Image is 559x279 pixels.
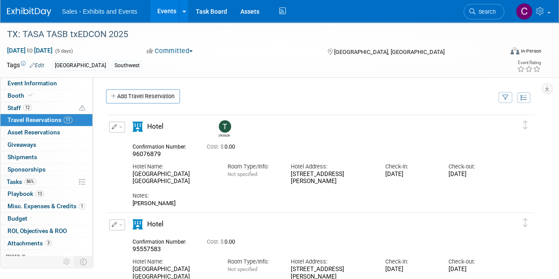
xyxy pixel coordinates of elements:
[517,61,541,65] div: Event Rating
[147,122,164,130] span: Hotel
[0,237,92,249] a: Attachments3
[0,188,92,200] a: Playbook13
[7,46,53,54] span: [DATE] [DATE]
[516,3,532,20] img: Christine Lurz
[8,227,67,234] span: ROI, Objectives & ROO
[8,203,85,210] span: Misc. Expenses & Credits
[8,240,52,247] span: Attachments
[24,178,36,185] span: 86%
[8,141,36,148] span: Giveaways
[219,120,231,133] img: Terri Ballesteros
[449,171,498,178] div: [DATE]
[0,139,92,151] a: Giveaways
[144,46,196,56] button: Committed
[133,122,143,132] i: Hotel
[8,116,72,123] span: Travel Reservations
[23,104,32,111] span: 12
[7,178,36,185] span: Tasks
[133,163,214,171] div: Hotel Name:
[449,266,498,273] div: [DATE]
[385,266,435,273] div: [DATE]
[0,250,92,262] a: more
[112,61,142,70] div: Southwest
[106,89,180,103] a: Add Travel Reservation
[290,163,372,171] div: Hotel Address:
[449,258,498,266] div: Check-out:
[28,93,33,98] i: Booth reservation complete
[133,245,161,252] span: 95557583
[290,258,372,266] div: Hotel Address:
[0,164,92,176] a: Sponsorships
[133,171,214,186] div: [GEOGRAPHIC_DATA] [GEOGRAPHIC_DATA]
[26,47,34,54] span: to
[385,258,435,266] div: Check-in:
[217,120,232,138] div: Terri Ballesteros
[228,163,278,171] div: Room Type/Info:
[207,239,239,245] span: 0.00
[207,144,239,150] span: 0.00
[64,117,72,123] span: 11
[502,95,509,101] i: Filter by Traveler
[228,171,257,177] span: Not specified
[75,256,93,268] td: Toggle Event Tabs
[385,163,435,171] div: Check-in:
[523,218,528,227] i: Click and drag to move item
[290,171,372,186] div: [STREET_ADDRESS][PERSON_NAME]
[8,215,27,222] span: Budget
[133,141,194,150] div: Confirmation Number:
[228,258,278,266] div: Room Type/Info:
[133,192,498,200] div: Notes:
[463,46,541,59] div: Event Format
[4,27,496,42] div: TX: TASA TASB txEDCON 2025
[8,190,44,197] span: Playbook
[207,144,224,150] span: Cost: $
[0,225,92,237] a: ROI, Objectives & ROO
[6,252,20,259] span: more
[510,47,519,54] img: Format-Inperson.png
[8,166,46,173] span: Sponsorships
[0,114,92,126] a: Travel Reservations11
[385,171,435,178] div: [DATE]
[521,48,541,54] div: In-Person
[464,4,504,19] a: Search
[7,61,44,71] td: Tags
[8,80,57,87] span: Event Information
[0,200,92,212] a: Misc. Expenses & Credits1
[133,200,498,207] div: [PERSON_NAME]
[0,90,92,102] a: Booth
[35,191,44,197] span: 13
[228,266,257,272] span: Not specified
[8,153,37,161] span: Shipments
[0,126,92,138] a: Asset Reservations
[45,240,52,246] span: 3
[52,61,109,70] div: [GEOGRAPHIC_DATA]
[8,92,34,99] span: Booth
[79,104,85,112] span: Potential Scheduling Conflict -- at least one attendee is tagged in another overlapping event.
[219,133,230,138] div: Terri Ballesteros
[54,48,73,54] span: (5 days)
[523,121,528,130] i: Click and drag to move item
[475,8,496,15] span: Search
[133,236,194,245] div: Confirmation Number:
[79,203,85,210] span: 1
[449,163,498,171] div: Check-out:
[133,219,143,229] i: Hotel
[147,220,164,228] span: Hotel
[8,104,32,111] span: Staff
[0,213,92,225] a: Budget
[0,77,92,89] a: Event Information
[0,102,92,114] a: Staff12
[62,8,137,15] span: Sales - Exhibits and Events
[59,256,75,268] td: Personalize Event Tab Strip
[0,176,92,188] a: Tasks86%
[0,151,92,163] a: Shipments
[133,150,161,157] span: 96076879
[8,129,60,136] span: Asset Reservations
[30,62,44,69] a: Edit
[207,239,224,245] span: Cost: $
[7,8,51,16] img: ExhibitDay
[334,49,444,55] span: [GEOGRAPHIC_DATA], [GEOGRAPHIC_DATA]
[133,258,214,266] div: Hotel Name:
